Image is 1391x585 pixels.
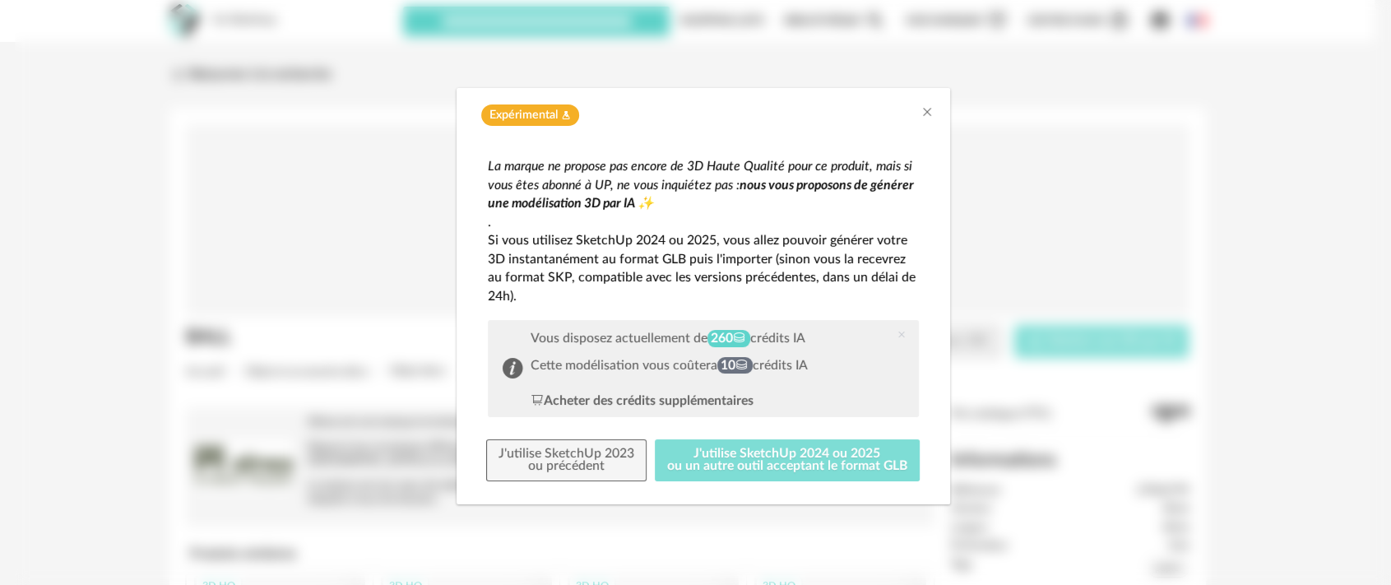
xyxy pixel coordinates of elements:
[488,231,919,305] p: Si vous utilisez SketchUp 2024 ou 2025, vous allez pouvoir générer votre 3D instantanément au for...
[488,213,919,232] p: .
[655,439,920,482] button: J'utilise SketchUp 2024 ou 2025ou un autre outil acceptant le format GLB
[707,330,750,347] span: 260
[457,88,950,505] div: dialog
[486,439,647,482] button: J'utilise SketchUp 2023ou précédent
[561,108,571,123] span: Flask icon
[488,160,912,192] em: La marque ne propose pas encore de 3D Haute Qualité pour ce produit, mais si vous êtes abonné à U...
[920,104,934,122] button: Close
[531,358,808,374] div: Cette modélisation vous coûtera crédits IA
[717,357,753,374] span: 10
[489,108,558,123] span: Expérimental
[531,331,808,346] div: Vous disposez actuellement de crédits IA
[531,392,753,411] div: Acheter des crédits supplémentaires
